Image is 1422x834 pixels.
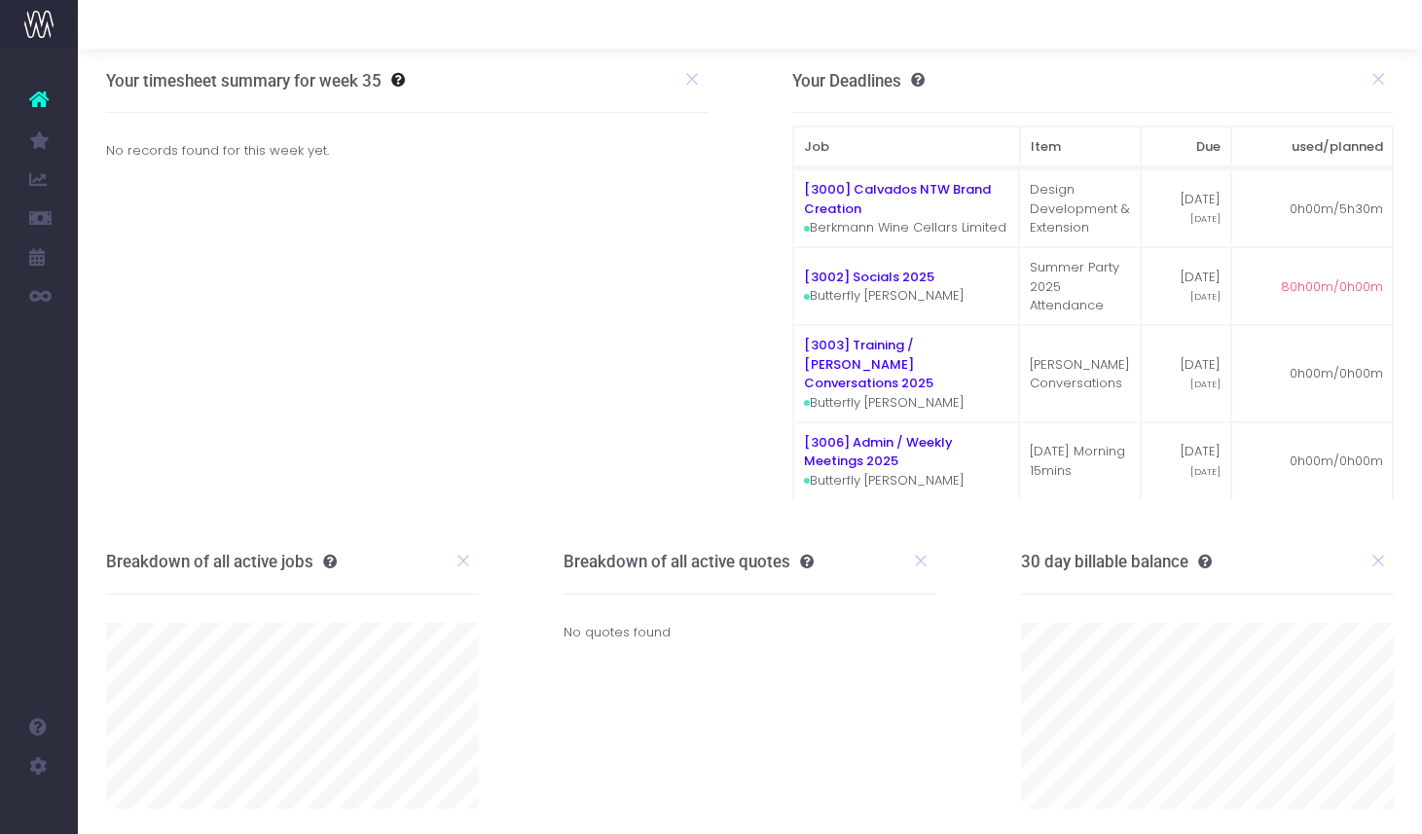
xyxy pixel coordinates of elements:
[106,71,382,91] h3: Your timesheet summary for week 35
[1141,127,1231,167] th: Due: activate to sort column ascending
[804,433,953,471] a: [3006] Admin / Weekly Meetings 2025
[1019,247,1141,325] td: Summer Party 2025 Attendance
[1141,325,1231,422] td: [DATE]
[1190,378,1221,391] span: [DATE]
[106,552,337,571] h3: Breakdown of all active jobs
[1141,422,1231,500] td: [DATE]
[804,180,991,218] a: [3000] Calvados NTW Brand Creation
[804,268,934,286] a: [3002] Socials 2025
[564,552,814,571] h3: Breakdown of all active quotes
[793,169,1019,247] td: Berkmann Wine Cellars Limited
[1141,169,1231,247] td: [DATE]
[1290,364,1383,383] span: 0h00m/0h00m
[792,71,925,91] h3: Your Deadlines
[1190,465,1221,479] span: [DATE]
[564,595,936,670] div: No quotes found
[793,127,1020,167] th: Job: activate to sort column ascending
[1290,199,1383,219] span: 0h00m/5h30m
[1190,212,1221,226] span: [DATE]
[804,336,933,392] a: [3003] Training / [PERSON_NAME] Conversations 2025
[1019,422,1141,500] td: [DATE] Morning 15mins
[793,247,1019,325] td: Butterfly [PERSON_NAME]
[793,325,1019,422] td: Butterfly [PERSON_NAME]
[793,422,1019,500] td: Butterfly [PERSON_NAME]
[1019,325,1141,422] td: [PERSON_NAME] Conversations
[1020,127,1141,167] th: Item: activate to sort column ascending
[1190,290,1221,304] span: [DATE]
[1019,169,1141,247] td: Design Development & Extension
[1231,127,1394,167] th: used/planned: activate to sort column ascending
[91,141,722,161] div: No records found for this week yet.
[1290,452,1383,471] span: 0h00m/0h00m
[1141,247,1231,325] td: [DATE]
[24,795,54,824] img: images/default_profile_image.png
[1021,552,1212,571] h3: 30 day billable balance
[1281,277,1383,297] span: 80h00m/0h00m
